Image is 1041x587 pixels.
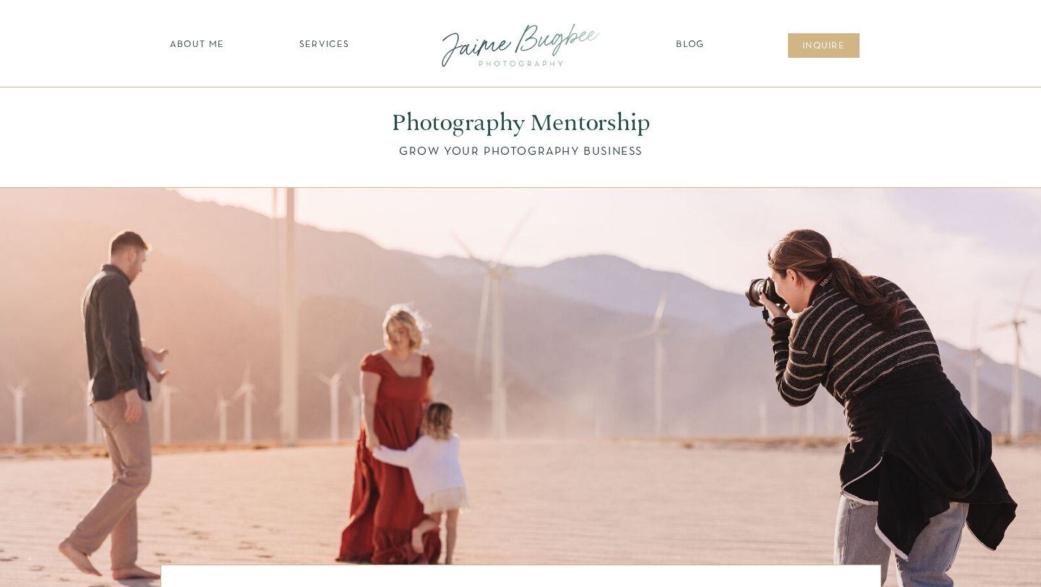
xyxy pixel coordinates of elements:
[794,40,853,54] a: inqUIre
[283,38,365,53] a: SERVICES
[346,110,696,137] h1: Photography Mentorship
[346,146,695,163] p: GROW YOUR PHOTOGRAPHY BUSINESS
[672,38,708,53] a: Blog
[166,38,228,53] a: about ME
